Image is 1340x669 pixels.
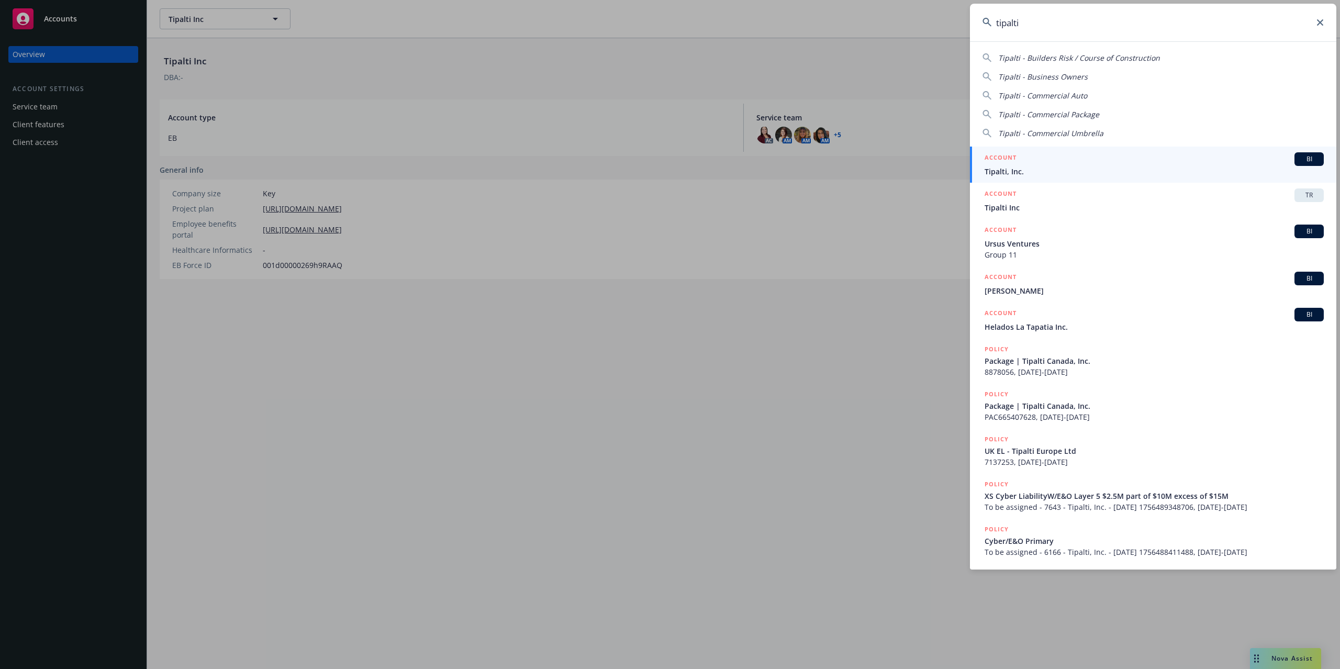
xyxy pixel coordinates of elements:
span: Package | Tipalti Canada, Inc. [985,400,1324,411]
span: Package | Tipalti Canada, Inc. [985,355,1324,366]
h5: POLICY [985,524,1009,534]
span: Tipalti - Commercial Umbrella [998,128,1103,138]
span: Helados La Tapatia Inc. [985,321,1324,332]
span: XS Cyber LiabilityW/E&O Layer 5 $2.5M part of $10M excess of $15M [985,490,1324,501]
span: Tipalti Inc [985,202,1324,213]
a: ACCOUNTBI[PERSON_NAME] [970,266,1336,302]
span: BI [1299,154,1320,164]
span: Tipalti, Inc. [985,166,1324,177]
h5: ACCOUNT [985,152,1017,165]
h5: POLICY [985,344,1009,354]
a: ACCOUNTBIHelados La Tapatia Inc. [970,302,1336,338]
span: TR [1299,191,1320,200]
a: POLICYUK EL - Tipalti Europe Ltd7137253, [DATE]-[DATE] [970,428,1336,473]
a: POLICYXS Cyber LiabilityW/E&O Layer 5 $2.5M part of $10M excess of $15MTo be assigned - 7643 - Ti... [970,473,1336,518]
span: UK EL - Tipalti Europe Ltd [985,445,1324,456]
h5: ACCOUNT [985,188,1017,201]
a: ACCOUNTBIUrsus VenturesGroup 11 [970,219,1336,266]
h5: ACCOUNT [985,225,1017,237]
h5: POLICY [985,434,1009,444]
span: Tipalti - Commercial Package [998,109,1099,119]
a: POLICYPackage | Tipalti Canada, Inc.8878056, [DATE]-[DATE] [970,338,1336,383]
span: Ursus Ventures [985,238,1324,249]
span: 7137253, [DATE]-[DATE] [985,456,1324,467]
span: Group 11 [985,249,1324,260]
a: ACCOUNTBITipalti, Inc. [970,147,1336,183]
span: Cyber/E&O Primary [985,536,1324,547]
span: PAC665407628, [DATE]-[DATE] [985,411,1324,422]
span: To be assigned - 6166 - Tipalti, Inc. - [DATE] 1756488411488, [DATE]-[DATE] [985,547,1324,557]
h5: ACCOUNT [985,308,1017,320]
span: Tipalti - Builders Risk / Course of Construction [998,53,1160,63]
span: BI [1299,227,1320,236]
span: BI [1299,310,1320,319]
span: To be assigned - 7643 - Tipalti, Inc. - [DATE] 1756489348706, [DATE]-[DATE] [985,501,1324,512]
span: [PERSON_NAME] [985,285,1324,296]
a: ACCOUNTTRTipalti Inc [970,183,1336,219]
h5: POLICY [985,389,1009,399]
span: Tipalti - Business Owners [998,72,1088,82]
a: POLICYPackage | Tipalti Canada, Inc.PAC665407628, [DATE]-[DATE] [970,383,1336,428]
input: Search... [970,4,1336,41]
span: Tipalti - Commercial Auto [998,91,1087,101]
a: POLICYCyber/E&O PrimaryTo be assigned - 6166 - Tipalti, Inc. - [DATE] 1756488411488, [DATE]-[DATE] [970,518,1336,563]
span: BI [1299,274,1320,283]
span: 8878056, [DATE]-[DATE] [985,366,1324,377]
h5: ACCOUNT [985,272,1017,284]
h5: POLICY [985,479,1009,489]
